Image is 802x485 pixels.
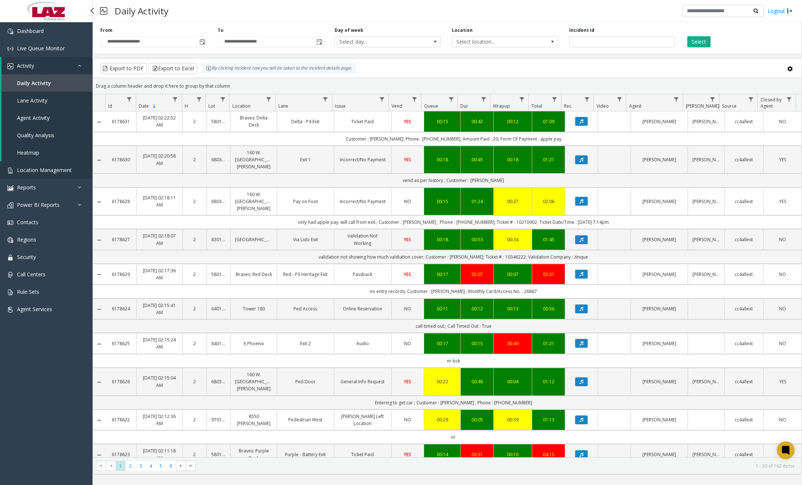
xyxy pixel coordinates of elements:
a: 6178629 [110,271,131,278]
span: Heatmap [17,149,39,156]
a: 01:45 [537,236,560,243]
a: 04:15 [537,451,560,458]
a: [PERSON_NAME] [635,305,683,312]
div: 00:18 [429,236,456,243]
span: NO [404,306,411,312]
span: Rule Sets [17,288,39,295]
a: 160 W. [GEOGRAPHIC_DATA][PERSON_NAME] [235,191,272,212]
a: 00:13 [498,305,527,312]
a: Ticket Paid [339,451,386,458]
span: Activity [17,62,34,69]
span: YES [404,118,411,125]
div: 00:04 [498,378,527,385]
div: 00:36 [537,305,560,312]
a: Id Filter Menu [124,94,134,104]
a: YES [768,156,797,163]
a: [GEOGRAPHIC_DATA] [235,236,272,243]
a: YES [768,198,797,205]
a: Ped Access [282,305,329,312]
div: 00:18 [429,156,456,163]
td: nr [105,430,802,444]
a: [PERSON_NAME] [692,118,720,125]
span: YES [404,236,411,243]
a: X Phoenix [235,340,272,347]
span: NO [779,271,786,277]
td: Entering to get car ; Customer : [PERSON_NAME] ; Phone : [PHONE_NUMBER] [105,396,802,410]
label: Location [452,27,473,34]
div: 00:39 [498,416,527,423]
a: Parker Filter Menu [708,94,718,104]
a: cc4allext [729,305,758,312]
a: [DATE] 02:15:41 AM [141,302,178,316]
a: Lot Filter Menu [218,94,228,104]
a: [PERSON_NAME] [635,340,683,347]
a: 680344 [211,156,226,163]
div: 00:17 [429,340,456,347]
a: NO [768,416,797,423]
a: [PERSON_NAME] [635,236,683,243]
a: 00:15 [429,118,456,125]
a: Logout [768,7,793,15]
a: [DATE] 02:17:36 AM [141,267,178,281]
a: Purple - Battery Exit [282,451,329,458]
div: 00:11 [429,305,456,312]
a: Wrapup Filter Menu [517,94,527,104]
a: 160 W. [GEOGRAPHIC_DATA][PERSON_NAME] [235,149,272,171]
a: 00:10 [498,451,527,458]
a: cc4allext [729,198,758,205]
a: General Info Request [339,378,386,385]
a: 6178630 [110,156,131,163]
a: cc4allext [729,118,758,125]
div: 00:12 [498,118,527,125]
a: 01:13 [537,416,560,423]
a: Vend Filter Menu [410,94,420,104]
div: 01:21 [537,156,560,163]
img: 'icon' [7,168,13,174]
a: Pay on Foot [282,198,329,205]
a: 580124 [211,118,226,125]
label: From [100,27,113,34]
a: cc4allext [729,416,758,423]
a: 2 [187,198,202,205]
td: vend as per history ; Customer : [PERSON_NAME] [105,174,802,187]
a: Validation Not Working [339,232,386,246]
a: Passback [339,271,386,278]
a: Heatmap [1,144,93,161]
a: YES [396,236,420,243]
a: NO [396,305,420,312]
div: 00:17 [429,271,456,278]
a: 00:14 [429,451,456,458]
a: 00:27 [498,198,527,205]
a: 00:12 [465,305,489,312]
a: [DATE] 02:11:18 AM [141,447,178,461]
span: NO [404,198,411,205]
span: NO [779,118,786,125]
a: 01:12 [537,378,560,385]
a: cc4allext [729,236,758,243]
a: Ped Door [282,378,329,385]
a: 2 [187,236,202,243]
a: 00:45 [465,156,489,163]
a: 680344 [211,198,226,205]
td: only had apple pay. will call from exit.; Customer : [PERSON_NAME] ; Phone : [PHONE_NUMBER]; Tick... [105,215,802,229]
a: Braves: Purple Deck [235,447,272,461]
a: 6178623 [110,451,131,458]
span: Reports [17,184,36,191]
a: 970151 [211,416,226,423]
a: [DATE] 02:15:24 AM [141,336,178,350]
td: Customer : [PERSON_NAME]; Phone : [PHONE_NUMBER]; Amount Paid : 20; Form Of Payment : apple pay [105,132,802,146]
span: YES [779,198,786,205]
a: 01:24 [465,198,489,205]
a: cc4allext [729,156,758,163]
a: [PERSON_NAME] [635,271,683,278]
span: NO [779,306,786,312]
a: Via Lido Exit [282,236,329,243]
img: 'icon' [7,202,13,208]
a: Collapse Details [93,341,105,347]
a: Collapse Details [93,237,105,243]
div: 00:42 [465,118,489,125]
a: 680344 [211,378,226,385]
a: 01:21 [537,340,560,347]
div: 00:46 [465,378,489,385]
